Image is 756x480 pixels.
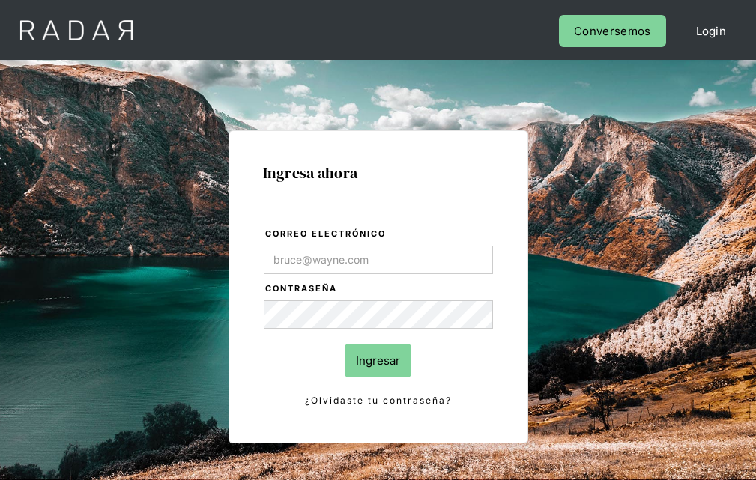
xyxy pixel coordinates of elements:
form: Login Form [263,226,494,409]
a: Login [681,15,742,47]
a: Conversemos [559,15,665,47]
input: bruce@wayne.com [264,246,493,274]
h1: Ingresa ahora [263,165,494,181]
label: Contraseña [265,282,493,297]
a: ¿Olvidaste tu contraseña? [264,392,493,409]
label: Correo electrónico [265,227,493,242]
input: Ingresar [345,344,411,377]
